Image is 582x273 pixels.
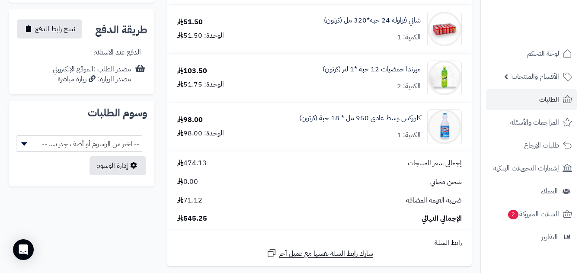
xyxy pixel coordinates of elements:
[408,158,462,168] span: إجمالي سعر المنتجات
[177,196,202,206] span: 71.12
[16,136,143,152] span: -- اختر من الوسوم أو أضف جديد... --
[324,16,421,26] a: شاني فراولة 24 حبة*320 مل (كرتون)
[323,64,421,74] a: ميرندا حمضيات 12 حبة *1 لتر (كرتون)
[177,115,203,125] div: 98.00
[524,139,559,151] span: طلبات الإرجاع
[90,156,146,175] a: إدارة الوسوم
[486,112,577,133] a: المراجعات والأسئلة
[266,248,373,259] a: شارك رابط السلة نفسها مع عميل آخر
[177,66,207,76] div: 103.50
[512,71,559,83] span: الأقسام والمنتجات
[397,81,421,91] div: الكمية: 2
[177,177,198,187] span: 0.00
[177,158,207,168] span: 474.13
[95,25,147,35] h2: طريقة الدفع
[428,109,461,144] img: 1747510235-40a98001-857e-43de-a511-f0a28ae5-90x90.jpg
[17,19,82,39] button: نسخ رابط الدفع
[397,32,421,42] div: الكمية: 1
[53,64,131,84] div: مصدر الطلب :الموقع الإلكتروني
[486,158,577,179] a: إشعارات التحويلات البنكية
[279,249,373,259] span: شارك رابط السلة نفسها مع عميل آخر
[486,181,577,202] a: العملاء
[406,196,462,206] span: ضريبة القيمة المضافة
[93,48,141,58] div: الدفع عند الاستلام
[510,116,559,128] span: المراجعات والأسئلة
[486,135,577,156] a: طلبات الإرجاع
[13,239,34,260] div: Open Intercom Messenger
[508,210,519,220] span: 2
[539,93,559,106] span: الطلبات
[430,177,462,187] span: شحن مجاني
[397,130,421,140] div: الكمية: 1
[493,162,559,174] span: إشعارات التحويلات البنكية
[486,204,577,225] a: السلات المتروكة2
[177,80,224,90] div: الوحدة: 51.75
[171,238,468,248] div: رابط السلة
[177,214,207,224] span: 545.25
[486,43,577,64] a: لوحة التحكم
[428,12,461,46] img: 1747542077-4f066927-1750-4e9d-9c34-ff2f7387-90x90.jpg
[486,89,577,110] a: الطلبات
[35,24,75,34] span: نسخ رابط الدفع
[16,108,147,118] h2: وسوم الطلبات
[527,48,559,60] span: لوحة التحكم
[486,227,577,247] a: التقارير
[177,31,224,41] div: الوحدة: 51.50
[177,17,203,27] div: 51.50
[523,19,574,38] img: logo-2.png
[541,231,558,243] span: التقارير
[177,128,224,138] div: الوحدة: 98.00
[507,208,559,220] span: السلات المتروكة
[53,74,131,84] div: مصدر الزيارة: زيارة مباشرة
[541,185,558,197] span: العملاء
[16,135,143,152] span: -- اختر من الوسوم أو أضف جديد... --
[422,214,462,224] span: الإجمالي النهائي
[299,113,421,123] a: كلوركس وسط عادي 950 مل * 18 حبة (كرتون)
[428,61,461,95] img: 1747566256-XP8G23evkchGmxKUr8YaGb2gsq2hZno4-90x90.jpg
